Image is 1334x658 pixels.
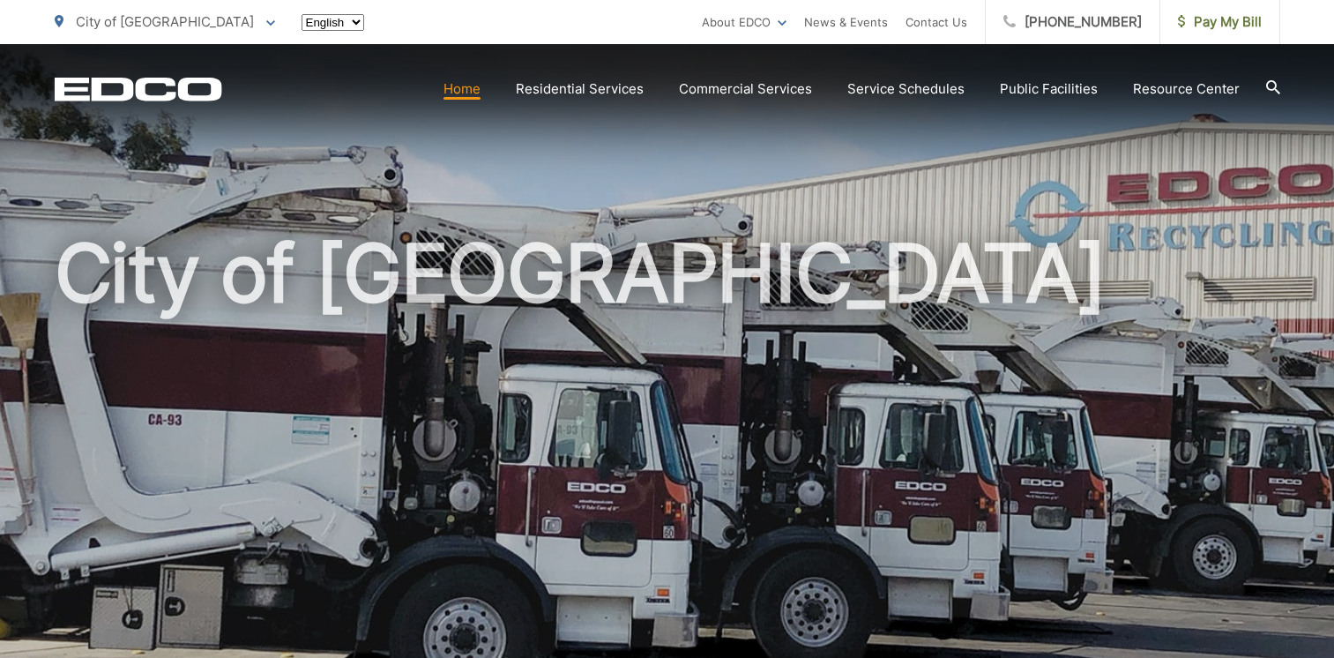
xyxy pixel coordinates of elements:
span: Pay My Bill [1178,11,1262,33]
a: Commercial Services [679,79,812,100]
a: Home [443,79,481,100]
span: City of [GEOGRAPHIC_DATA] [76,13,254,30]
a: EDCD logo. Return to the homepage. [55,77,222,101]
a: Public Facilities [1000,79,1098,100]
select: Select a language [302,14,364,31]
a: Contact Us [905,11,967,33]
a: Service Schedules [847,79,965,100]
a: Residential Services [516,79,644,100]
a: About EDCO [702,11,786,33]
a: Resource Center [1133,79,1240,100]
a: News & Events [804,11,888,33]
